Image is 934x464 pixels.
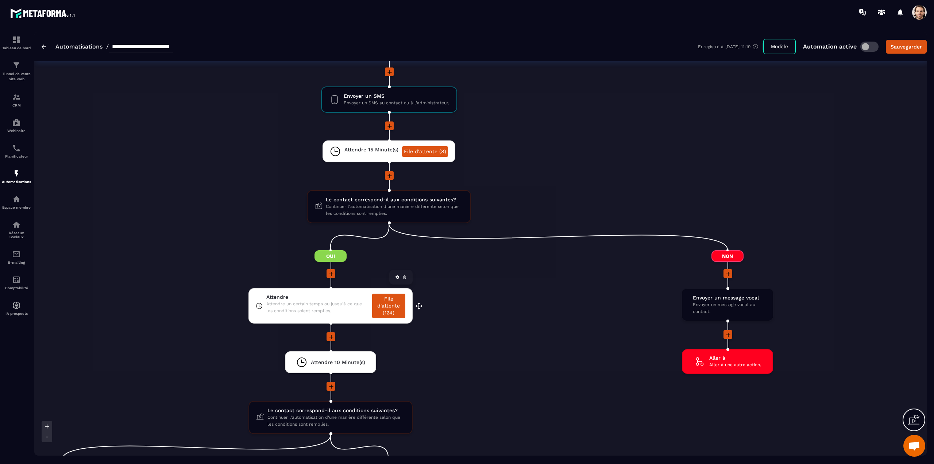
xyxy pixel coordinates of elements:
img: automations [12,195,21,204]
p: Tableau de bord [2,46,31,50]
img: formation [12,35,21,44]
p: Comptabilité [2,286,31,290]
a: File d'attente (8) [402,146,448,157]
span: Envoyer un message vocal [693,294,766,301]
img: arrow [42,45,46,49]
span: Le contact correspond-il aux conditions suivantes? [326,196,463,203]
a: Automatisations [55,43,103,50]
p: [DATE] 11:19 [725,44,750,49]
span: / [106,43,109,50]
a: schedulerschedulerPlanificateur [2,138,31,164]
a: automationsautomationsEspace membre [2,189,31,215]
img: logo [10,7,76,20]
p: Automatisations [2,180,31,184]
img: accountant [12,275,21,284]
span: Attendre un certain temps ou jusqu'à ce que les conditions soient remplies. [266,301,368,314]
a: formationformationTunnel de vente Site web [2,55,31,87]
img: automations [12,118,21,127]
div: Enregistré à [698,43,763,50]
p: Webinaire [2,129,31,133]
span: Envoyer un message vocal au contact. [693,301,766,315]
a: File d'attente (124) [372,294,405,318]
div: Sauvegarder [891,43,922,50]
p: CRM [2,103,31,107]
p: Tunnel de vente Site web [2,71,31,82]
p: Planificateur [2,154,31,158]
p: E-mailing [2,260,31,264]
img: scheduler [12,144,21,152]
span: Attendre [266,294,368,301]
a: automationsautomationsAutomatisations [2,164,31,189]
span: Aller à une autre action. [709,361,761,368]
p: Réseaux Sociaux [2,231,31,239]
span: Envoyer un SMS au contact ou à l'administrateur. [344,100,449,107]
img: formation [12,93,21,101]
p: IA prospects [2,312,31,316]
img: email [12,250,21,259]
a: automationsautomationsWebinaire [2,113,31,138]
span: Le contact correspond-il aux conditions suivantes? [267,407,405,414]
p: Espace membre [2,205,31,209]
a: social-networksocial-networkRéseaux Sociaux [2,215,31,244]
a: formationformationCRM [2,87,31,113]
span: Continuer l'automatisation d'une manière différente selon que les conditions sont remplies. [326,203,463,217]
p: Automation active [803,43,857,50]
span: Aller à [709,355,761,361]
a: Mở cuộc trò chuyện [903,435,925,457]
span: Oui [314,250,347,262]
img: automations [12,169,21,178]
button: Modèle [763,39,796,54]
button: Sauvegarder [886,40,927,54]
img: automations [12,301,21,310]
a: formationformationTableau de bord [2,30,31,55]
a: accountantaccountantComptabilité [2,270,31,295]
span: Attendre 10 Minute(s) [311,359,365,366]
img: formation [12,61,21,70]
span: Non [711,250,744,262]
a: emailemailE-mailing [2,244,31,270]
span: Attendre 15 Minute(s) [344,146,398,153]
img: social-network [12,220,21,229]
span: Continuer l'automatisation d'une manière différente selon que les conditions sont remplies. [267,414,405,428]
span: Envoyer un SMS [344,93,449,100]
